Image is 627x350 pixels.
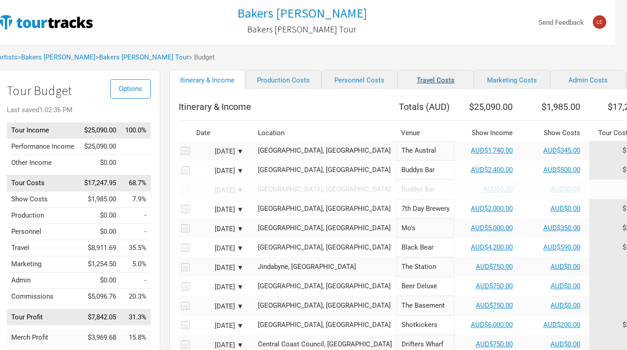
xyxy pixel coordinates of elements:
[543,146,580,155] a: AUD$345.00
[7,208,79,224] td: Production
[253,125,397,141] th: Location
[121,138,151,155] td: Performance Income as % of Tour Income
[258,225,392,232] div: Gold Coast, Australia
[95,54,189,61] span: >
[258,205,392,212] div: Brookvale, Australia
[258,147,392,154] div: Adelaide, Australia
[397,141,454,160] input: The Austral
[119,85,142,93] span: Options
[550,70,626,89] a: Admin Costs
[7,155,79,171] td: Other Income
[454,125,522,141] th: Show Income
[7,273,79,289] td: Admin
[121,330,151,345] td: Merch Profit as % of Tour Income
[258,322,392,328] div: Melbourne, Australia
[121,289,151,305] td: Commissions as % of Tour Income
[79,191,121,208] td: $1,985.00
[258,302,392,309] div: Canberra, Australia
[258,264,392,270] div: Jindabyne, Australia
[258,341,392,348] div: Central Coast Council, Australia
[7,289,79,305] td: Commissions
[121,240,151,256] td: Travel as % of Tour Income
[194,206,244,213] div: [DATE] ▼
[18,54,95,61] span: >
[245,70,321,89] a: Production Costs
[79,240,121,256] td: $8,911.69
[474,70,550,89] a: Marketing Costs
[397,277,454,296] input: Beer Deluxe
[194,284,244,291] div: [DATE] ▼
[7,224,79,240] td: Personnel
[121,224,151,240] td: Personnel as % of Tour Income
[543,224,580,232] a: AUD$350.00
[7,138,79,155] td: Performance Income
[194,187,244,194] div: [DATE] ▼
[99,53,189,61] a: Bakers [PERSON_NAME] Tour
[543,243,580,251] a: AUD$590.00
[79,155,121,171] td: $0.00
[7,175,79,191] td: Tour Costs
[7,107,151,114] div: Last saved 1:02:36 PM
[194,226,244,232] div: [DATE] ▼
[397,70,474,89] a: Travel Costs
[79,123,121,139] td: $25,090.00
[471,243,513,251] a: AUD$4,200.00
[247,24,356,34] h2: Bakers [PERSON_NAME] Tour
[79,208,121,224] td: $0.00
[471,166,513,174] a: AUD$2,400.00
[454,98,522,116] th: $25,090.00
[522,98,589,116] th: $1,985.00
[189,54,215,61] span: > Budget
[550,340,580,348] a: AUD$0.00
[79,256,121,273] td: $1,254.50
[121,175,151,191] td: Tour Costs as % of Tour Income
[471,205,513,213] a: AUD$2,000.00
[258,244,392,251] div: Brisbane, Australia
[121,155,151,171] td: Other Income as % of Tour Income
[483,185,513,193] a: AUD$0.00
[258,186,392,193] div: Sydney, Australia
[79,224,121,240] td: $0.00
[522,125,589,141] th: Show Costs
[79,289,121,305] td: $5,096.76
[543,321,580,329] a: AUD$200.00
[550,301,580,309] a: AUD$0.00
[7,330,79,345] td: Merch Profit
[397,125,454,141] th: Venue
[397,199,454,218] input: 7th Day Brewery
[79,138,121,155] td: $25,090.00
[258,283,392,290] div: Albury, Australia
[237,5,367,21] h1: Bakers [PERSON_NAME]
[121,256,151,273] td: Marketing as % of Tour Income
[79,309,121,325] td: $7,842.05
[121,208,151,224] td: Production as % of Tour Income
[7,240,79,256] td: Travel
[121,309,151,325] td: Tour Profit as % of Tour Income
[192,125,250,141] th: Date
[471,321,513,329] a: AUD$6,000.00
[550,282,580,290] a: AUD$0.00
[79,273,121,289] td: $0.00
[7,256,79,273] td: Marketing
[7,84,151,98] h1: Tour Budget
[543,166,580,174] a: AUD$500.00
[397,257,454,277] input: The Station
[247,20,356,39] a: Bakers [PERSON_NAME] Tour
[397,160,454,180] input: Buddys Bar
[550,185,580,193] a: AUD$0.00
[397,238,454,257] input: Black Bear
[194,168,244,174] div: [DATE] ▼
[169,70,245,89] a: Itinerary & Income
[397,296,454,315] input: The Basement
[194,303,244,310] div: [DATE] ▼
[397,98,454,116] th: Totals ( AUD )
[321,70,397,89] a: Personnel Costs
[593,15,606,29] img: leigh
[194,323,244,329] div: [DATE] ▼
[21,53,95,61] a: Bakers [PERSON_NAME]
[194,245,244,252] div: [DATE] ▼
[471,224,513,232] a: AUD$5,000.00
[121,123,151,139] td: Tour Income as % of Tour Income
[476,301,513,309] a: AUD$750.00
[397,180,454,199] input: Buddys Bar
